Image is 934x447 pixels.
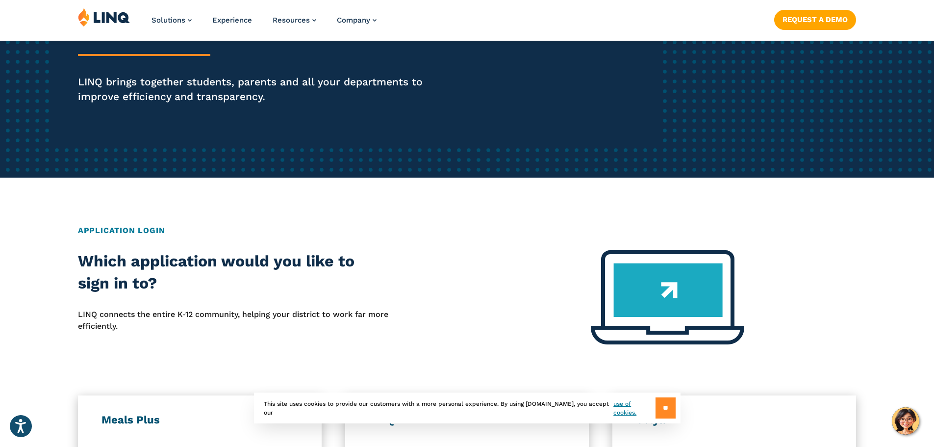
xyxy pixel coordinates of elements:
span: Resources [273,16,310,25]
a: Request a Demo [774,10,856,29]
a: Experience [212,16,252,25]
a: Company [337,16,377,25]
p: LINQ connects the entire K‑12 community, helping your district to work far more efficiently. [78,309,389,333]
a: Resources [273,16,316,25]
nav: Button Navigation [774,8,856,29]
a: Solutions [151,16,192,25]
a: use of cookies. [613,399,655,417]
div: This site uses cookies to provide our customers with a more personal experience. By using [DOMAIN... [254,393,681,423]
h2: Application Login [78,225,856,237]
h2: Which application would you like to sign in to? [78,250,389,295]
nav: Primary Navigation [151,8,377,40]
span: Company [337,16,370,25]
button: Hello, have a question? Let’s chat. [892,407,919,435]
span: Solutions [151,16,185,25]
img: LINQ | K‑12 Software [78,8,130,26]
p: LINQ brings together students, parents and all your departments to improve efficiency and transpa... [78,75,438,104]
